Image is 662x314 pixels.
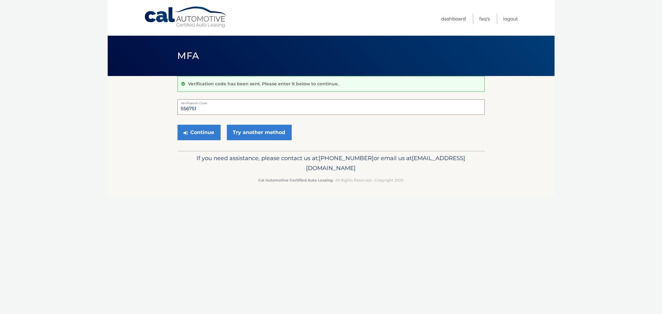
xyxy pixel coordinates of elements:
[227,125,292,140] a: Try another method
[319,155,374,162] span: [PHONE_NUMBER]
[178,99,485,115] input: Verification Code
[441,14,466,24] a: Dashboard
[306,155,466,172] span: [EMAIL_ADDRESS][DOMAIN_NAME]
[503,14,518,24] a: Logout
[178,50,199,61] span: MFA
[480,14,490,24] a: FAQ's
[182,177,481,183] p: - All Rights Reserved - Copyright 2025
[188,81,339,87] p: Verification code has been sent. Please enter it below to continue.
[178,99,485,104] label: Verification Code
[178,125,221,140] button: Continue
[259,178,333,182] strong: Cal Automotive Certified Auto Leasing
[144,6,228,28] a: Cal Automotive
[182,153,481,173] p: If you need assistance, please contact us at: or email us at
